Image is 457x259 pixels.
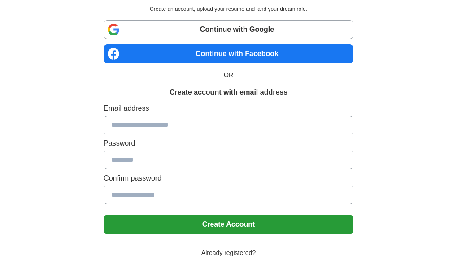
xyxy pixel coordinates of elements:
a: Continue with Google [104,20,353,39]
label: Email address [104,103,353,114]
button: Create Account [104,215,353,234]
span: Already registered? [196,248,261,258]
h1: Create account with email address [170,87,287,98]
label: Password [104,138,353,149]
p: Create an account, upload your resume and land your dream role. [105,5,352,13]
label: Confirm password [104,173,353,184]
span: OR [218,70,239,80]
a: Continue with Facebook [104,44,353,63]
